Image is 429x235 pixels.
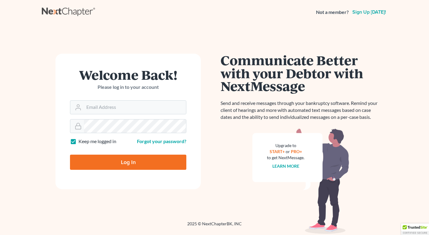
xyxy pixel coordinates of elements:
label: Keep me logged in [78,138,116,145]
a: Sign up [DATE]! [351,10,387,15]
h1: Communicate Better with your Debtor with NextMessage [221,54,381,92]
p: Send and receive messages through your bankruptcy software. Remind your client of hearings and mo... [221,100,381,121]
h1: Welcome Back! [70,68,186,81]
div: Upgrade to [267,143,304,149]
a: Learn more [272,163,299,169]
strong: Not a member? [316,9,349,16]
div: TrustedSite Certified [401,223,429,235]
div: 2025 © NextChapterBK, INC [42,221,387,232]
input: Log In [70,155,186,170]
div: to get NextMessage. [267,155,304,161]
input: Email Address [84,101,186,114]
span: or [286,149,290,154]
a: PRO+ [291,149,302,154]
img: nextmessage_bg-59042aed3d76b12b5cd301f8e5b87938c9018125f34e5fa2b7a6b67550977c72.svg [252,128,349,234]
a: START+ [270,149,285,154]
a: Forgot your password? [137,138,186,144]
p: Please log in to your account [70,84,186,91]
